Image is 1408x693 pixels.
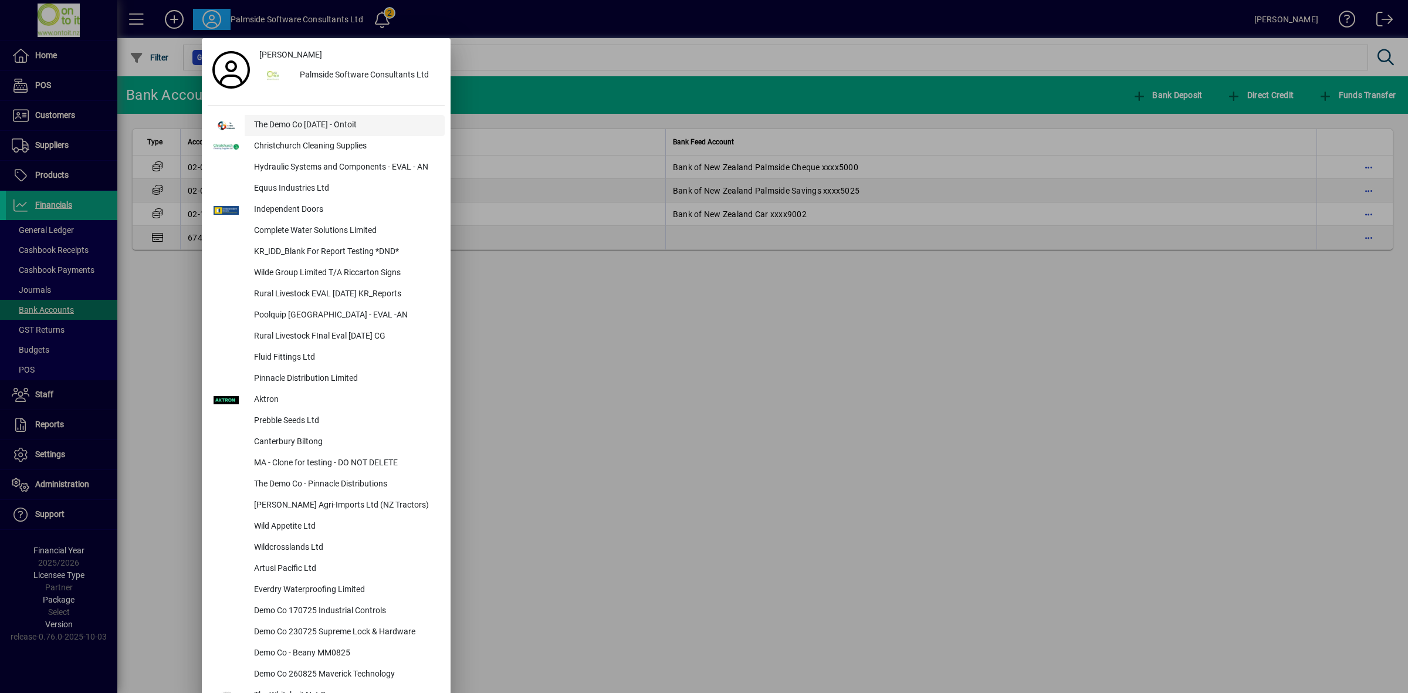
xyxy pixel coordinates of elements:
[245,538,445,559] div: Wildcrosslands Ltd
[208,622,445,643] button: Demo Co 230725 Supreme Lock & Hardware
[208,221,445,242] button: Complete Water Solutions Limited
[208,474,445,495] button: The Demo Co - Pinnacle Distributions
[259,49,322,61] span: [PERSON_NAME]
[208,559,445,580] button: Artusi Pacific Ltd
[245,580,445,601] div: Everdry Waterproofing Limited
[245,643,445,664] div: Demo Co - Beany MM0825
[245,347,445,369] div: Fluid Fittings Ltd
[208,495,445,516] button: [PERSON_NAME] Agri-Imports Ltd (NZ Tractors)
[208,411,445,432] button: Prebble Seeds Ltd
[245,453,445,474] div: MA - Clone for testing - DO NOT DELETE
[245,178,445,200] div: Equus Industries Ltd
[208,601,445,622] button: Demo Co 170725 Industrial Controls
[245,474,445,495] div: The Demo Co - Pinnacle Distributions
[208,136,445,157] button: Christchurch Cleaning Supplies
[208,59,255,80] a: Profile
[208,347,445,369] button: Fluid Fittings Ltd
[208,242,445,263] button: KR_IDD_Blank For Report Testing *DND*
[208,369,445,390] button: Pinnacle Distribution Limited
[245,157,445,178] div: Hydraulic Systems and Components - EVAL - AN
[245,516,445,538] div: Wild Appetite Ltd
[245,559,445,580] div: Artusi Pacific Ltd
[245,411,445,432] div: Prebble Seeds Ltd
[208,453,445,474] button: MA - Clone for testing - DO NOT DELETE
[245,601,445,622] div: Demo Co 170725 Industrial Controls
[255,65,445,86] button: Palmside Software Consultants Ltd
[208,390,445,411] button: Aktron
[255,44,445,65] a: [PERSON_NAME]
[290,65,445,86] div: Palmside Software Consultants Ltd
[208,664,445,685] button: Demo Co 260825 Maverick Technology
[245,390,445,411] div: Aktron
[208,538,445,559] button: Wildcrosslands Ltd
[245,200,445,221] div: Independent Doors
[208,432,445,453] button: Canterbury Biltong
[245,221,445,242] div: Complete Water Solutions Limited
[245,305,445,326] div: Poolquip [GEOGRAPHIC_DATA] - EVAL -AN
[208,643,445,664] button: Demo Co - Beany MM0825
[208,178,445,200] button: Equus Industries Ltd
[245,284,445,305] div: Rural Livestock EVAL [DATE] KR_Reports
[208,157,445,178] button: Hydraulic Systems and Components - EVAL - AN
[245,369,445,390] div: Pinnacle Distribution Limited
[208,200,445,221] button: Independent Doors
[208,115,445,136] button: The Demo Co [DATE] - Ontoit
[208,326,445,347] button: Rural Livestock FInal Eval [DATE] CG
[245,664,445,685] div: Demo Co 260825 Maverick Technology
[208,305,445,326] button: Poolquip [GEOGRAPHIC_DATA] - EVAL -AN
[208,284,445,305] button: Rural Livestock EVAL [DATE] KR_Reports
[245,242,445,263] div: KR_IDD_Blank For Report Testing *DND*
[245,622,445,643] div: Demo Co 230725 Supreme Lock & Hardware
[245,136,445,157] div: Christchurch Cleaning Supplies
[208,516,445,538] button: Wild Appetite Ltd
[245,432,445,453] div: Canterbury Biltong
[245,326,445,347] div: Rural Livestock FInal Eval [DATE] CG
[245,115,445,136] div: The Demo Co [DATE] - Ontoit
[245,263,445,284] div: Wilde Group Limited T/A Riccarton Signs
[208,263,445,284] button: Wilde Group Limited T/A Riccarton Signs
[208,580,445,601] button: Everdry Waterproofing Limited
[245,495,445,516] div: [PERSON_NAME] Agri-Imports Ltd (NZ Tractors)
